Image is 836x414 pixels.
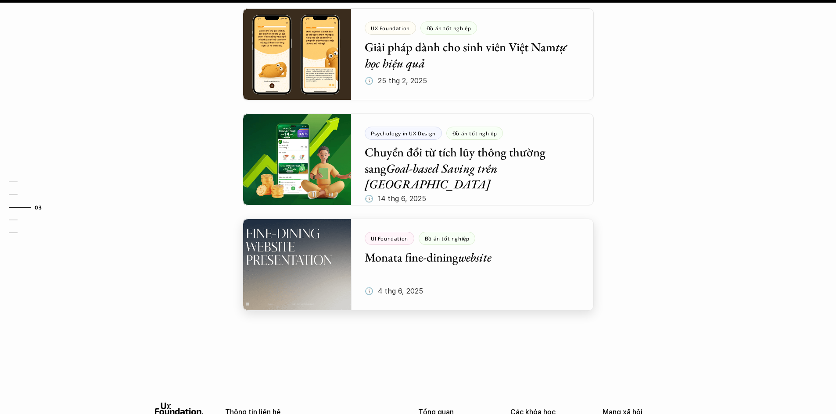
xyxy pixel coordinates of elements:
[9,202,50,212] a: 03
[35,204,42,210] strong: 03
[243,8,594,100] a: UX FoundationĐồ án tốt nghiệpGiải pháp dành cho sinh viên Việt Namtự học hiệu quả🕔 25 thg 2, 2025
[243,113,594,205] a: Psychology in UX DesignĐồ án tốt nghiệpChuyển đổi từ tích lũy thông thường sangGoal-based Saving ...
[243,219,594,311] a: UI FoundationĐồ án tốt nghiệpMonata fine-diningwebsite🕔 4 thg 6, 2025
